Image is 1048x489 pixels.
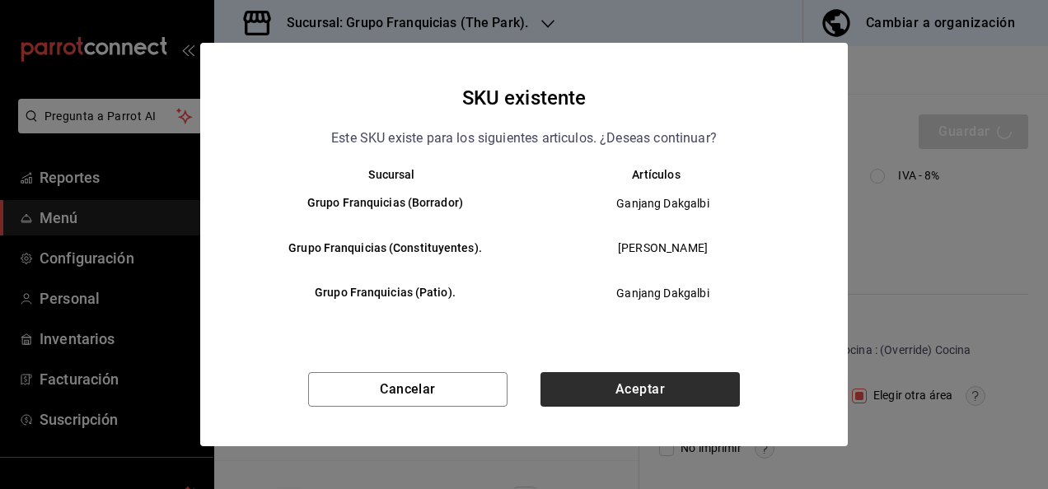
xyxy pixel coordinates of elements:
h4: SKU existente [462,82,587,114]
h6: Grupo Franquicias (Patio). [260,284,511,302]
p: Este SKU existe para los siguientes articulos. ¿Deseas continuar? [331,128,717,149]
th: Sucursal [233,168,524,181]
span: [PERSON_NAME] [538,240,788,256]
h6: Grupo Franquicias (Borrador) [260,194,511,212]
button: Cancelar [308,372,508,407]
span: Ganjang Dakgalbi [538,285,788,301]
h6: Grupo Franquicias (Constituyentes). [260,240,511,258]
span: Ganjang Dakgalbi [538,195,788,212]
button: Aceptar [540,372,740,407]
th: Artículos [524,168,815,181]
